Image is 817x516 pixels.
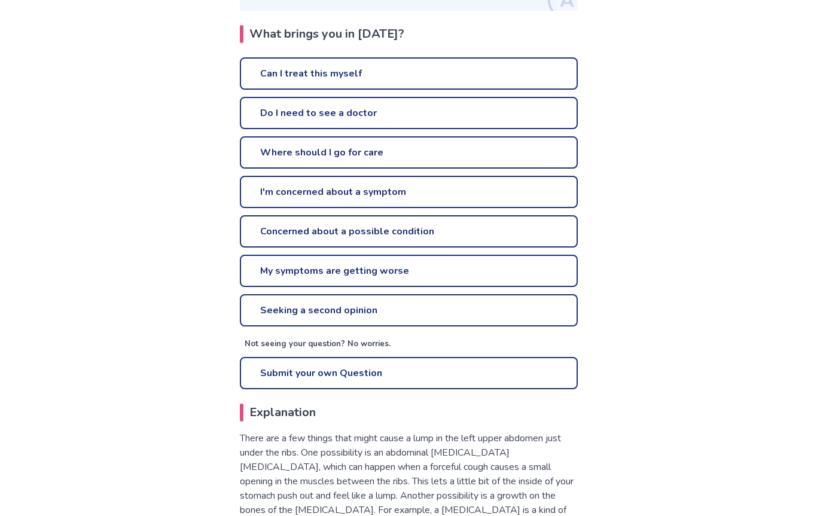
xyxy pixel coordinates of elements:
a: Submit your own Question [240,357,578,389]
a: My symptoms are getting worse [240,255,578,287]
p: Not seeing your question? No worries. [245,338,578,350]
h2: Explanation [240,404,578,422]
a: Concerned about a possible condition [240,215,578,248]
a: Do I need to see a doctor [240,97,578,129]
h2: What brings you in [DATE]? [240,25,578,43]
a: Where should I go for care [240,136,578,169]
a: I'm concerned about a symptom [240,176,578,208]
a: Can I treat this myself [240,57,578,90]
a: Seeking a second opinion [240,294,578,326]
